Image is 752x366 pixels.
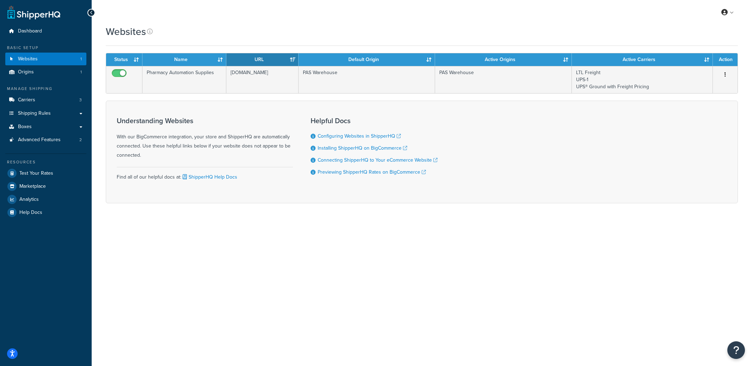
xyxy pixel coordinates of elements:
[226,66,299,93] td: [DOMAIN_NAME]
[435,53,572,66] th: Active Origins: activate to sort column ascending
[318,168,426,176] a: Previewing ShipperHQ Rates on BigCommerce
[5,167,86,180] a: Test Your Rates
[299,66,435,93] td: PAS Warehouse
[19,197,39,203] span: Analytics
[19,210,42,216] span: Help Docs
[18,97,35,103] span: Carriers
[18,110,51,116] span: Shipping Rules
[19,170,53,176] span: Test Your Rates
[142,53,226,66] th: Name: activate to sort column ascending
[226,53,299,66] th: URL: activate to sort column ascending
[5,66,86,79] a: Origins 1
[18,124,32,130] span: Boxes
[19,184,46,190] span: Marketplace
[5,133,86,146] li: Advanced Features
[181,173,237,181] a: ShipperHQ Help Docs
[117,117,293,125] h3: Understanding Websites
[5,94,86,107] a: Carriers 3
[435,66,572,93] td: PAS Warehouse
[7,5,60,19] a: ShipperHQ Home
[727,341,745,359] button: Open Resource Center
[5,107,86,120] a: Shipping Rules
[5,66,86,79] li: Origins
[572,66,713,93] td: LTL Freight UPS-1 UPS® Ground with Freight Pricing
[142,66,226,93] td: Pharmacy Automation Supplies
[299,53,435,66] th: Default Origin: activate to sort column ascending
[106,25,146,38] h1: Websites
[5,120,86,133] a: Boxes
[5,25,86,38] a: Dashboard
[5,180,86,193] a: Marketplace
[318,156,438,164] a: Connecting ShipperHQ to Your eCommerce Website
[18,69,34,75] span: Origins
[318,132,401,140] a: Configuring Websites in ShipperHQ
[5,193,86,206] a: Analytics
[106,53,142,66] th: Status: activate to sort column ascending
[5,53,86,66] a: Websites 1
[311,117,438,125] h3: Helpful Docs
[117,117,293,160] div: With our BigCommerce integration, your store and ShipperHQ are automatically connected. Use these...
[117,167,293,182] div: Find all of our helpful docs at:
[5,133,86,146] a: Advanced Features 2
[713,53,738,66] th: Action
[79,137,82,143] span: 2
[5,53,86,66] li: Websites
[18,56,38,62] span: Websites
[80,69,82,75] span: 1
[18,137,61,143] span: Advanced Features
[80,56,82,62] span: 1
[5,94,86,107] li: Carriers
[79,97,82,103] span: 3
[5,159,86,165] div: Resources
[18,28,42,34] span: Dashboard
[5,45,86,51] div: Basic Setup
[318,144,407,152] a: Installing ShipperHQ on BigCommerce
[5,206,86,219] a: Help Docs
[5,86,86,92] div: Manage Shipping
[572,53,713,66] th: Active Carriers: activate to sort column ascending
